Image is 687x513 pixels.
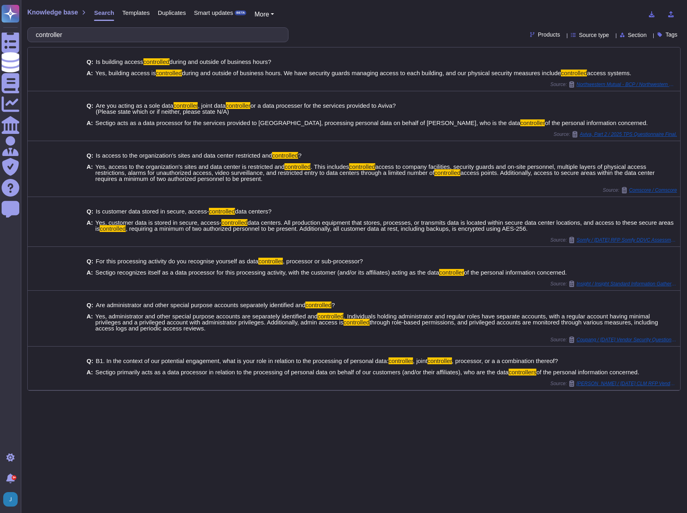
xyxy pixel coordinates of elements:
[331,302,335,308] span: ?
[12,475,16,480] div: 9+
[235,10,246,15] div: BETA
[254,11,269,18] span: More
[550,380,677,387] span: Source:
[254,10,274,19] button: More
[272,152,298,159] mark: controlled
[258,258,283,265] mark: controller
[194,10,233,16] span: Smart updates
[577,281,677,286] span: Insight / Insight Standard Information Gathering (SIG)
[32,28,280,42] input: Search a question or template...
[143,58,170,65] mark: controlled
[221,219,247,226] mark: controlled
[158,10,186,16] span: Duplicates
[95,169,654,182] span: access points. Additionally, access to secure areas within the data center requires a minimum of ...
[95,70,155,76] span: Yes, building access is
[95,163,646,176] span: access to company facilities, security guards and on-site personnel, multiple layers of physical ...
[86,220,93,232] b: A:
[628,32,647,38] span: Section
[86,164,93,182] b: A:
[126,225,528,232] span: , requiring a minimum of two authorized personnel to be present. Additionally, all customer data ...
[174,102,198,109] mark: controller
[96,258,258,265] span: For this processing activity do you recognise yourself as data
[96,208,209,215] span: Is customer data stored in secure, access-
[86,152,93,158] b: Q:
[343,319,370,326] mark: controlled
[545,119,648,126] span: of the personal information concerned.
[95,313,317,320] span: Yes, administrator and other special purpose accounts are separately identified and
[96,58,143,65] span: Is building access
[284,163,311,170] mark: controlled
[27,9,78,16] span: Knowledge base
[86,313,93,331] b: A:
[95,219,221,226] span: Yes, customer data is stored in secure, access-
[156,70,182,76] mark: controlled
[96,357,388,364] span: B1. In the context of our potential engagement, what is your role in relation to the processing o...
[388,357,413,364] mark: controller
[235,208,272,215] span: data centers?
[2,490,23,508] button: user
[550,337,677,343] span: Source:
[579,32,609,38] span: Source type
[100,225,126,232] mark: controlled
[349,163,375,170] mark: controlled
[226,102,251,109] mark: controller
[317,313,343,320] mark: controlled
[413,357,427,364] span: , joint
[577,381,677,386] span: [PERSON_NAME] / [DATE] CLM RFP Vendor GDPR Questionnaire
[554,131,677,137] span: Source:
[550,81,677,88] span: Source:
[86,369,93,375] b: A:
[520,119,545,126] mark: controller
[96,102,173,109] span: Are you acting as a sole data
[580,132,677,137] span: Aviva, Part 2 / 2025 TPS Questionnaire Final.
[283,258,363,265] span: , processor or sub-processor?
[439,269,464,276] mark: controller
[86,269,93,275] b: A:
[587,70,631,76] span: access systems.
[86,258,93,264] b: Q:
[452,357,558,364] span: , processor, or a a combination thereof?
[95,119,520,126] span: Sectigo acts as a data processor for the services provided to [GEOGRAPHIC_DATA], processing perso...
[464,269,567,276] span: of the personal information concerned.
[96,102,396,115] span: or a data processer for the services provided to Aviva? (Please state which or if neither, please...
[86,302,93,308] b: Q:
[95,219,673,232] span: data centers. All production equipment that stores, processes, or transmits data is located withi...
[96,302,305,308] span: Are administrator and other special purpose accounts separately identified and
[629,188,677,193] span: Comscore / Comscore
[550,237,677,243] span: Source:
[95,319,658,332] span: through role-based permissions, and privileged accounts are monitored through various measures, i...
[86,120,93,126] b: A:
[96,152,272,159] span: Is access to the organization's sites and data center restricted and
[86,103,93,115] b: Q:
[95,313,650,326] span: . Individuals holding administrator and regular roles have separate accounts, with a regular acco...
[86,208,93,214] b: Q:
[95,269,439,276] span: Sectigo recognizes itself as a data processor for this processing activity, with the customer (an...
[122,10,149,16] span: Templates
[509,369,536,376] mark: controllers
[603,187,677,193] span: Source:
[561,70,587,76] mark: controlled
[298,152,301,159] span: ?
[550,281,677,287] span: Source:
[209,208,235,215] mark: controlled
[434,169,460,176] mark: controlled
[86,70,93,76] b: A:
[86,358,93,364] b: Q:
[95,163,284,170] span: Yes, access to the organization's sites and data center is restricted and
[536,369,639,376] span: of the personal information concerned.
[577,337,677,342] span: Coupang / [DATE] Vendor Security Questionnaire Eng 2.0
[182,70,561,76] span: during and outside of business hours. We have security guards managing access to each building, a...
[665,32,677,37] span: Tags
[538,32,560,37] span: Products
[577,82,677,87] span: Northwestern Mutual - BCP / Northwestern Mutual - BCP
[305,302,331,308] mark: controlled
[311,163,349,170] span: . This includes
[86,59,93,65] b: Q:
[94,10,114,16] span: Search
[198,102,225,109] span: , joint data
[3,492,18,507] img: user
[95,369,509,376] span: Sectigo primarily acts as a data processor in relation to the processing of personal data on beha...
[577,238,677,242] span: Somfy / [DATE] RFP Somfy DDVC Assessment Grid v3.1
[427,357,452,364] mark: controller
[170,58,272,65] span: during and outside of business hours?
